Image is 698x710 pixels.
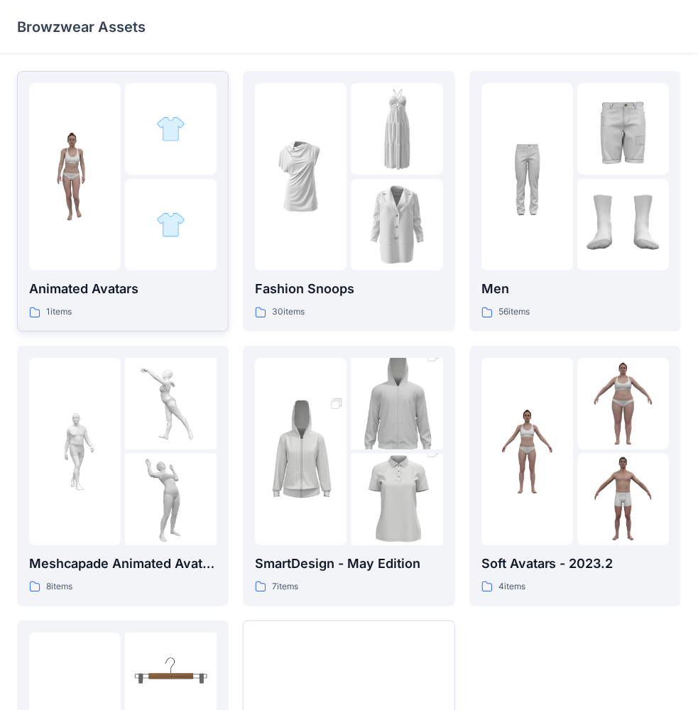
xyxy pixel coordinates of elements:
p: SmartDesign - May Edition [255,554,442,574]
img: folder 1 [255,383,347,520]
img: folder 2 [577,83,669,175]
img: folder 2 [125,358,217,449]
a: folder 1folder 2folder 3Soft Avatars - 2023.24items [469,346,681,606]
p: Meshcapade Animated Avatars [29,554,217,574]
img: folder 1 [255,131,347,223]
img: folder 1 [481,405,573,497]
img: folder 3 [351,431,442,569]
img: folder 2 [351,83,442,175]
img: folder 3 [156,210,185,239]
img: folder 1 [29,405,121,497]
p: 4 items [498,579,525,594]
a: folder 1folder 2folder 3Men56items [469,71,681,332]
p: 56 items [498,305,530,319]
p: Men [481,279,669,299]
img: folder 3 [351,179,442,271]
p: 30 items [272,305,305,319]
img: folder 2 [351,335,442,473]
a: folder 1folder 2folder 3Animated Avatars1items [17,71,229,332]
p: 8 items [46,579,72,594]
p: Fashion Snoops [255,279,442,299]
img: folder 1 [29,131,121,223]
img: folder 3 [577,179,669,271]
img: folder 2 [577,358,669,449]
p: Soft Avatars - 2023.2 [481,554,669,574]
img: folder 3 [577,454,669,545]
img: folder 2 [156,114,185,143]
p: Animated Avatars [29,279,217,299]
p: 7 items [272,579,298,594]
p: 1 items [46,305,72,319]
a: folder 1folder 2folder 3Fashion Snoops30items [243,71,454,332]
img: folder 1 [481,131,573,223]
img: folder 3 [125,454,217,545]
a: folder 1folder 2folder 3SmartDesign - May Edition7items [243,346,454,606]
p: Browzwear Assets [17,17,146,37]
a: folder 1folder 2folder 3Meshcapade Animated Avatars8items [17,346,229,606]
